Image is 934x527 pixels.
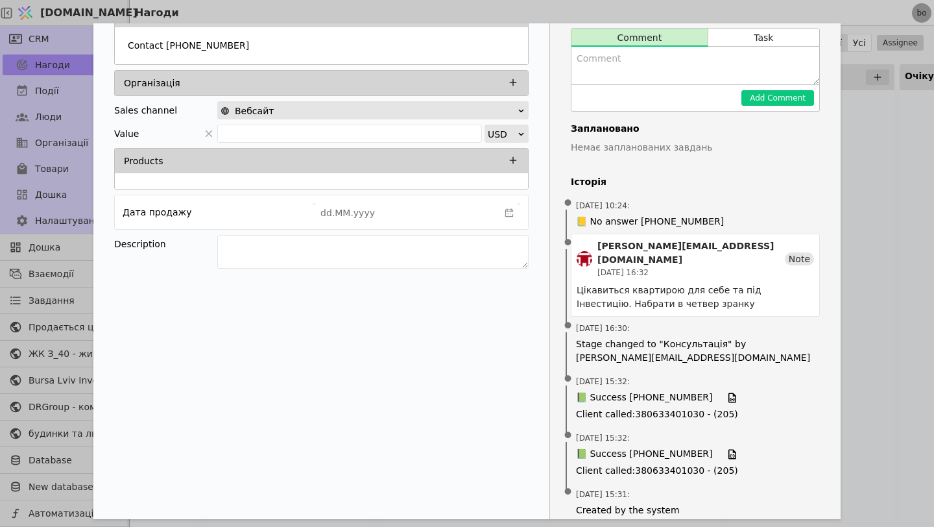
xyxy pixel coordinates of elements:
span: • [562,476,575,509]
span: Value [114,125,139,143]
p: Організація [124,77,180,90]
span: Client called : 380633401030 - (205) [576,464,815,478]
h4: Заплановано [571,122,820,136]
span: 📒 No answer [PHONE_NUMBER] [576,215,724,228]
span: [DATE] 15:32 : [576,376,630,387]
button: Comment [571,29,708,47]
span: [DATE] 16:30 : [576,323,630,334]
span: [DATE] 10:24 : [576,200,630,212]
span: Client called : 380633401030 - (205) [576,408,815,421]
span: • [562,419,575,452]
span: • [562,310,575,343]
span: • [562,227,575,260]
div: Sales channel [114,101,177,119]
button: Task [708,29,819,47]
div: [PERSON_NAME][EMAIL_ADDRESS][DOMAIN_NAME] [597,239,785,267]
div: Add Opportunity [93,23,841,519]
span: [DATE] 15:31 : [576,489,630,500]
div: Note [785,252,814,265]
input: dd.MM.yyyy [313,204,499,222]
img: bo [577,251,592,267]
div: USD [488,125,517,143]
p: Products [124,154,163,168]
span: Created by the system [576,504,815,517]
span: • [562,363,575,396]
div: Description [114,235,217,253]
p: Contact [PHONE_NUMBER] [128,39,249,53]
div: Цікавиться квартирою для себе та під Інвестицію. Набрати в четвер зранку [577,284,814,311]
p: Немає запланованих завдань [571,141,820,154]
div: Дата продажу [123,203,191,221]
span: 📗 Success [PHONE_NUMBER] [576,447,712,461]
span: [DATE] 15:32 : [576,432,630,444]
button: Add Comment [741,90,814,106]
svg: calender simple [505,208,514,217]
div: [DATE] 16:32 [597,267,785,278]
span: • [562,187,575,220]
span: 📗 Success [PHONE_NUMBER] [576,391,712,405]
span: Stage changed to "Консультація" by [PERSON_NAME][EMAIL_ADDRESS][DOMAIN_NAME] [576,337,815,365]
h4: Історія [571,175,820,189]
span: Вебсайт [235,102,274,120]
img: online-store.svg [221,106,230,116]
